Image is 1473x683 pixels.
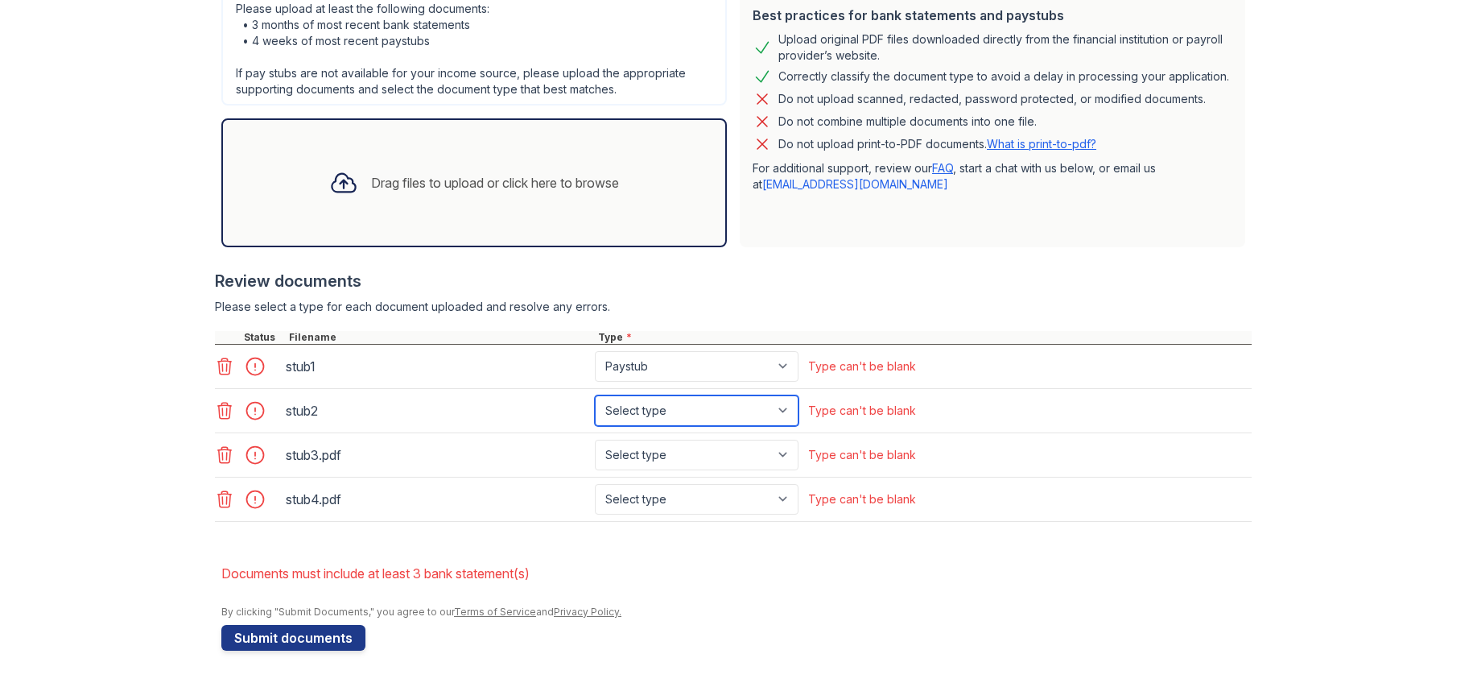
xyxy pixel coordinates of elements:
[778,112,1037,131] div: Do not combine multiple documents into one file.
[554,606,621,618] a: Privacy Policy.
[808,491,916,507] div: Type can't be blank
[286,442,588,468] div: stub3.pdf
[778,89,1206,109] div: Do not upload scanned, redacted, password protected, or modified documents.
[241,331,286,344] div: Status
[454,606,536,618] a: Terms of Service
[932,161,953,175] a: FAQ
[987,137,1096,151] a: What is print-to-pdf?
[215,270,1252,292] div: Review documents
[221,625,365,651] button: Submit documents
[286,398,588,424] div: stub2
[808,358,916,375] div: Type can't be blank
[286,486,588,512] div: stub4.pdf
[371,173,619,192] div: Drag files to upload or click here to browse
[808,403,916,419] div: Type can't be blank
[286,354,588,379] div: stub1
[753,6,1232,25] div: Best practices for bank statements and paystubs
[808,447,916,463] div: Type can't be blank
[778,136,1096,152] p: Do not upload print-to-PDF documents.
[286,331,595,344] div: Filename
[753,160,1232,192] p: For additional support, review our , start a chat with us below, or email us at
[221,557,1252,590] li: Documents must include at least 3 bank statement(s)
[595,331,1252,344] div: Type
[215,299,1252,315] div: Please select a type for each document uploaded and resolve any errors.
[778,31,1232,64] div: Upload original PDF files downloaded directly from the financial institution or payroll provider’...
[221,606,1252,619] div: By clicking "Submit Documents," you agree to our and
[778,67,1229,86] div: Correctly classify the document type to avoid a delay in processing your application.
[762,177,948,191] a: [EMAIL_ADDRESS][DOMAIN_NAME]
